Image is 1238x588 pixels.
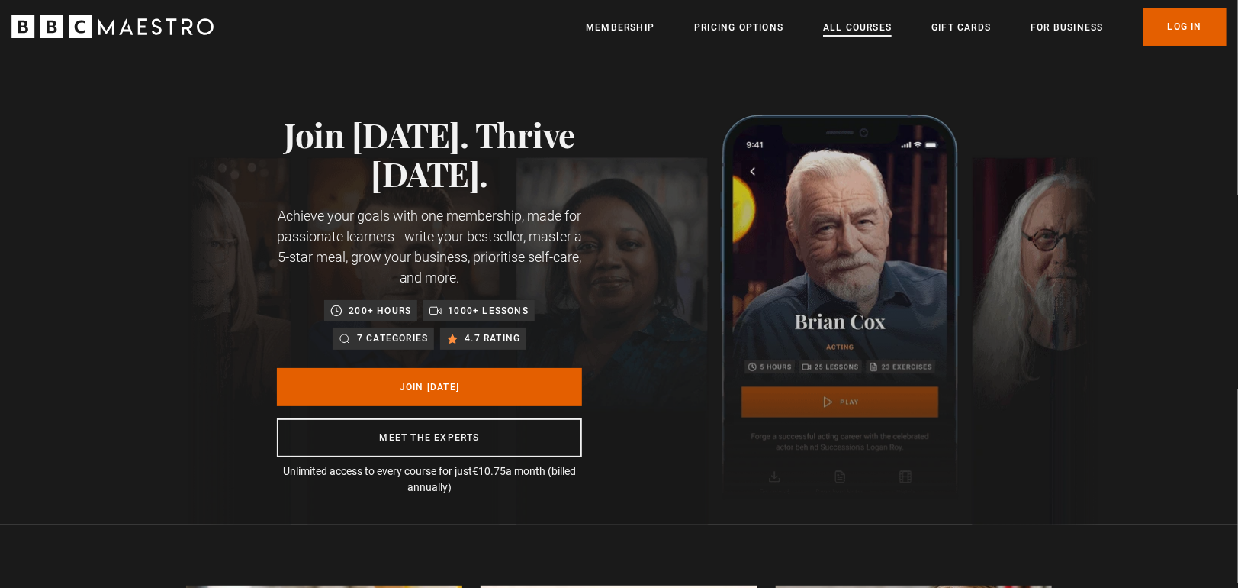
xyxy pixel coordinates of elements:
[694,20,783,35] a: Pricing Options
[586,8,1227,46] nav: Primary
[357,331,428,346] p: 7 categories
[465,331,520,346] p: 4.7 rating
[823,20,892,35] a: All Courses
[931,20,991,35] a: Gift Cards
[472,465,506,477] span: €10.75
[1031,20,1103,35] a: For business
[349,303,411,318] p: 200+ hours
[11,15,214,38] svg: BBC Maestro
[586,20,654,35] a: Membership
[277,205,582,288] p: Achieve your goals with one membership, made for passionate learners - write your bestseller, mas...
[277,418,582,457] a: Meet the experts
[277,368,582,406] a: Join [DATE]
[448,303,529,318] p: 1000+ lessons
[277,464,582,496] p: Unlimited access to every course for just a month (billed annually)
[277,115,582,193] h1: Join [DATE]. Thrive [DATE].
[1143,8,1227,46] a: Log In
